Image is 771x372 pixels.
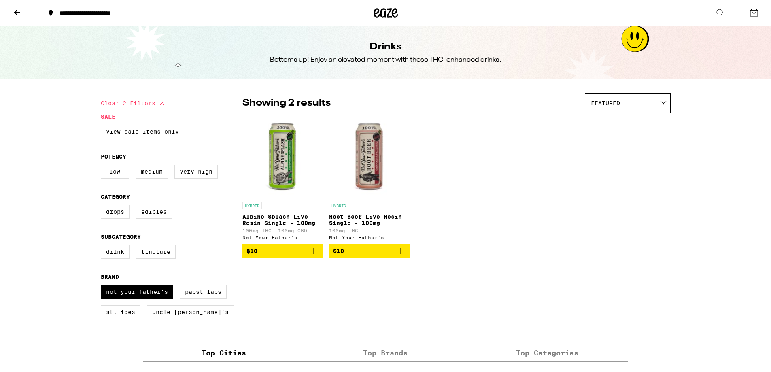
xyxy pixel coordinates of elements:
[174,165,218,179] label: Very High
[329,117,410,198] img: Not Your Father's - Root Beer Live Resin Single - 100mg
[242,235,323,240] div: Not Your Father's
[270,55,501,64] div: Bottoms up! Enjoy an elevated moment with these THC-enhanced drinks.
[101,274,119,280] legend: Brand
[101,165,129,179] label: Low
[136,245,176,259] label: Tincture
[180,285,227,299] label: Pabst Labs
[143,344,629,362] div: tabs
[591,100,620,106] span: Featured
[329,202,348,209] p: HYBRID
[101,285,173,299] label: Not Your Father's
[101,234,141,240] legend: Subcategory
[242,96,331,110] p: Showing 2 results
[329,117,410,244] a: Open page for Root Beer Live Resin Single - 100mg from Not Your Father's
[242,117,323,198] img: Not Your Father's - Alpine Splash Live Resin Single - 100mg
[101,125,184,138] label: View Sale Items Only
[329,235,410,240] div: Not Your Father's
[466,344,628,361] label: Top Categories
[329,244,410,258] button: Add to bag
[136,205,172,219] label: Edibles
[329,213,410,226] p: Root Beer Live Resin Single - 100mg
[246,248,257,254] span: $10
[242,213,323,226] p: Alpine Splash Live Resin Single - 100mg
[101,205,130,219] label: Drops
[101,193,130,200] legend: Category
[242,244,323,258] button: Add to bag
[101,153,126,160] legend: Potency
[242,228,323,233] p: 100mg THC: 100mg CBD
[370,40,401,54] h1: Drinks
[305,344,467,361] label: Top Brands
[101,113,115,120] legend: Sale
[101,305,140,319] label: St. Ides
[101,93,167,113] button: Clear 2 filters
[143,344,305,361] label: Top Cities
[136,165,168,179] label: Medium
[333,248,344,254] span: $10
[242,117,323,244] a: Open page for Alpine Splash Live Resin Single - 100mg from Not Your Father's
[101,245,130,259] label: Drink
[147,305,234,319] label: Uncle [PERSON_NAME]'s
[242,202,262,209] p: HYBRID
[329,228,410,233] p: 100mg THC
